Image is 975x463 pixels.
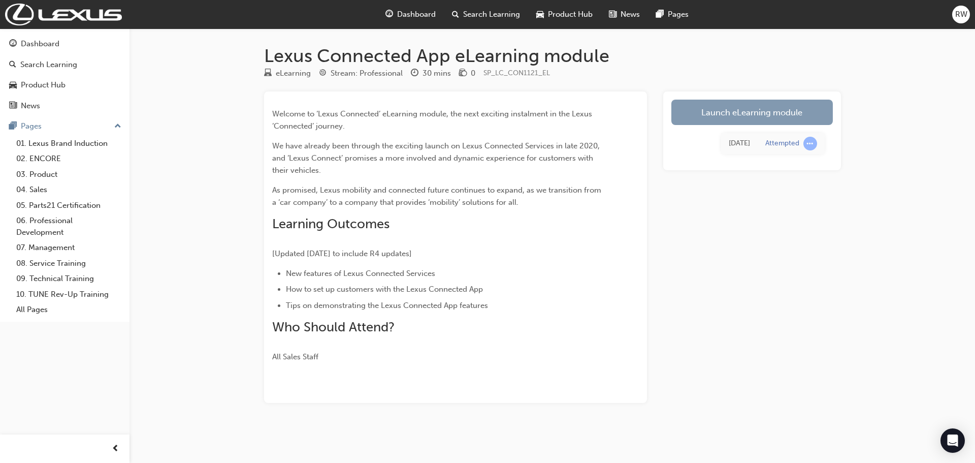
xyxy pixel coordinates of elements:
span: guage-icon [385,8,393,21]
a: 10. TUNE Rev-Up Training [12,287,125,302]
span: news-icon [609,8,616,21]
span: Pages [668,9,689,20]
span: New features of Lexus Connected Services [286,269,435,278]
span: search-icon [452,8,459,21]
span: How to set up customers with the Lexus Connected App [286,285,483,294]
img: Trak [5,4,122,25]
span: As promised, Lexus mobility and connected future continues to expand, as we transition from a ‘ca... [272,186,603,207]
div: Stream: Professional [331,68,403,79]
span: Search Learning [463,9,520,20]
span: Tips on demonstrating the Lexus Connected App features [286,301,488,310]
div: Open Intercom Messenger [940,428,965,453]
a: news-iconNews [601,4,648,25]
div: Stream [319,67,403,80]
div: Price [459,67,475,80]
div: Product Hub [21,79,66,91]
span: car-icon [9,81,17,90]
span: Learning resource code [483,69,550,77]
a: Search Learning [4,55,125,74]
a: 04. Sales [12,182,125,198]
div: Type [264,67,311,80]
a: Dashboard [4,35,125,53]
a: 07. Management [12,240,125,256]
a: All Pages [12,302,125,318]
span: Dashboard [397,9,436,20]
div: News [21,100,40,112]
span: car-icon [536,8,544,21]
span: Welcome to ‘Lexus Connected’ eLearning module, the next exciting instalment in the Lexus ‘Connect... [272,109,594,131]
button: Pages [4,117,125,136]
div: Pages [21,120,42,132]
div: 30 mins [422,68,451,79]
span: We have already been through the exciting launch on Lexus Connected Services in late 2020, and ‘L... [272,141,602,175]
span: Product Hub [548,9,593,20]
span: prev-icon [112,443,119,455]
a: pages-iconPages [648,4,697,25]
a: 03. Product [12,167,125,182]
span: pages-icon [9,122,17,131]
span: money-icon [459,69,467,78]
a: Product Hub [4,76,125,95]
a: 05. Parts21 Certification [12,198,125,213]
a: 01. Lexus Brand Induction [12,136,125,151]
span: up-icon [114,120,121,133]
div: Attempted [765,139,799,148]
span: [Updated [DATE] to include R4 updates] [272,249,412,258]
a: 09. Technical Training [12,271,125,287]
span: learningRecordVerb_ATTEMPT-icon [803,137,817,150]
span: All Sales Staff [272,352,318,361]
span: news-icon [9,102,17,111]
a: Launch eLearning module [671,100,833,125]
a: News [4,97,125,115]
div: Dashboard [21,38,59,50]
a: car-iconProduct Hub [528,4,601,25]
button: RW [952,6,970,23]
span: clock-icon [411,69,418,78]
div: Fri Sep 19 2025 10:32:32 GMT+1000 (Australian Eastern Standard Time) [729,138,750,149]
button: DashboardSearch LearningProduct HubNews [4,33,125,117]
span: learningResourceType_ELEARNING-icon [264,69,272,78]
a: 02. ENCORE [12,151,125,167]
span: Learning Outcomes [272,216,389,232]
div: eLearning [276,68,311,79]
span: RW [955,9,967,20]
span: guage-icon [9,40,17,49]
span: pages-icon [656,8,664,21]
div: Search Learning [20,59,77,71]
h1: Lexus Connected App eLearning module [264,45,841,67]
a: search-iconSearch Learning [444,4,528,25]
span: target-icon [319,69,327,78]
div: 0 [471,68,475,79]
a: 08. Service Training [12,256,125,271]
span: News [621,9,640,20]
span: search-icon [9,60,16,70]
div: Duration [411,67,451,80]
span: Who Should Attend? [272,319,395,335]
a: 06. Professional Development [12,213,125,240]
a: guage-iconDashboard [377,4,444,25]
